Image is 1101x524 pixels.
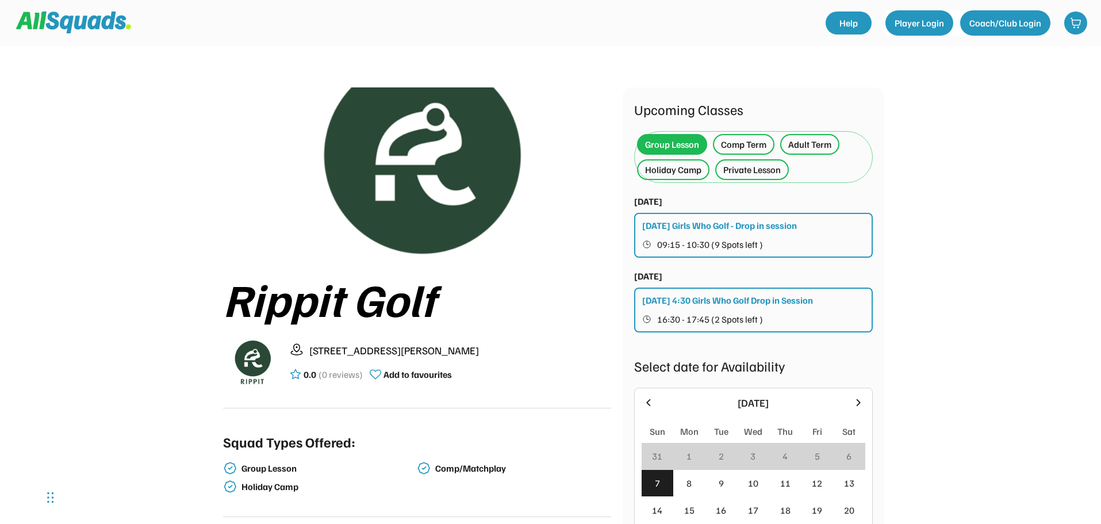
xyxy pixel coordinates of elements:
[634,194,662,208] div: [DATE]
[417,461,431,475] img: check-verified-01.svg
[16,12,131,33] img: Squad%20Logo.svg
[846,449,851,463] div: 6
[642,219,797,232] div: [DATE] Girls Who Golf - Drop in session
[960,10,1050,36] button: Coach/Club Login
[719,449,724,463] div: 2
[686,476,692,490] div: 8
[780,476,791,490] div: 11
[788,137,831,151] div: Adult Term
[782,449,788,463] div: 4
[842,424,856,438] div: Sat
[716,503,726,517] div: 16
[435,463,609,474] div: Comp/Matchplay
[657,315,763,324] span: 16:30 - 17:45 (2 Spots left )
[642,312,866,327] button: 16:30 - 17:45 (2 Spots left )
[714,424,728,438] div: Tue
[844,503,854,517] div: 20
[259,87,575,259] img: Rippitlogov2_green.png
[719,476,724,490] div: 9
[661,395,846,411] div: [DATE]
[645,163,701,177] div: Holiday Camp
[744,424,762,438] div: Wed
[780,503,791,517] div: 18
[844,476,854,490] div: 13
[812,476,822,490] div: 12
[812,424,822,438] div: Fri
[723,163,781,177] div: Private Lesson
[223,480,237,494] img: check-verified-01.svg
[223,431,355,452] div: Squad Types Offered:
[885,10,953,36] button: Player Login
[634,269,662,283] div: [DATE]
[304,368,316,381] div: 0.0
[812,503,822,517] div: 19
[634,99,873,120] div: Upcoming Classes
[309,343,611,358] div: [STREET_ADDRESS][PERSON_NAME]
[680,424,699,438] div: Mon
[684,503,695,517] div: 15
[645,137,699,151] div: Group Lesson
[815,449,820,463] div: 5
[634,355,873,376] div: Select date for Availability
[1070,17,1081,29] img: shopping-cart-01%20%281%29.svg
[652,503,662,517] div: 14
[652,449,662,463] div: 31
[750,449,755,463] div: 3
[642,237,866,252] button: 09:15 - 10:30 (9 Spots left )
[748,476,758,490] div: 10
[642,293,813,307] div: [DATE] 4:30 Girls Who Golf Drop in Session
[223,333,281,391] img: Rippitlogov2_green.png
[686,449,692,463] div: 1
[721,137,766,151] div: Comp Term
[383,368,452,381] div: Add to favourites
[319,368,363,381] div: (0 reviews)
[241,481,415,492] div: Holiday Camp
[826,12,872,35] a: Help
[650,424,665,438] div: Sun
[223,461,237,475] img: check-verified-01.svg
[241,463,415,474] div: Group Lesson
[748,503,758,517] div: 17
[655,476,660,490] div: 7
[777,424,793,438] div: Thu
[657,240,763,249] span: 09:15 - 10:30 (9 Spots left )
[223,273,611,324] div: Rippit Golf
